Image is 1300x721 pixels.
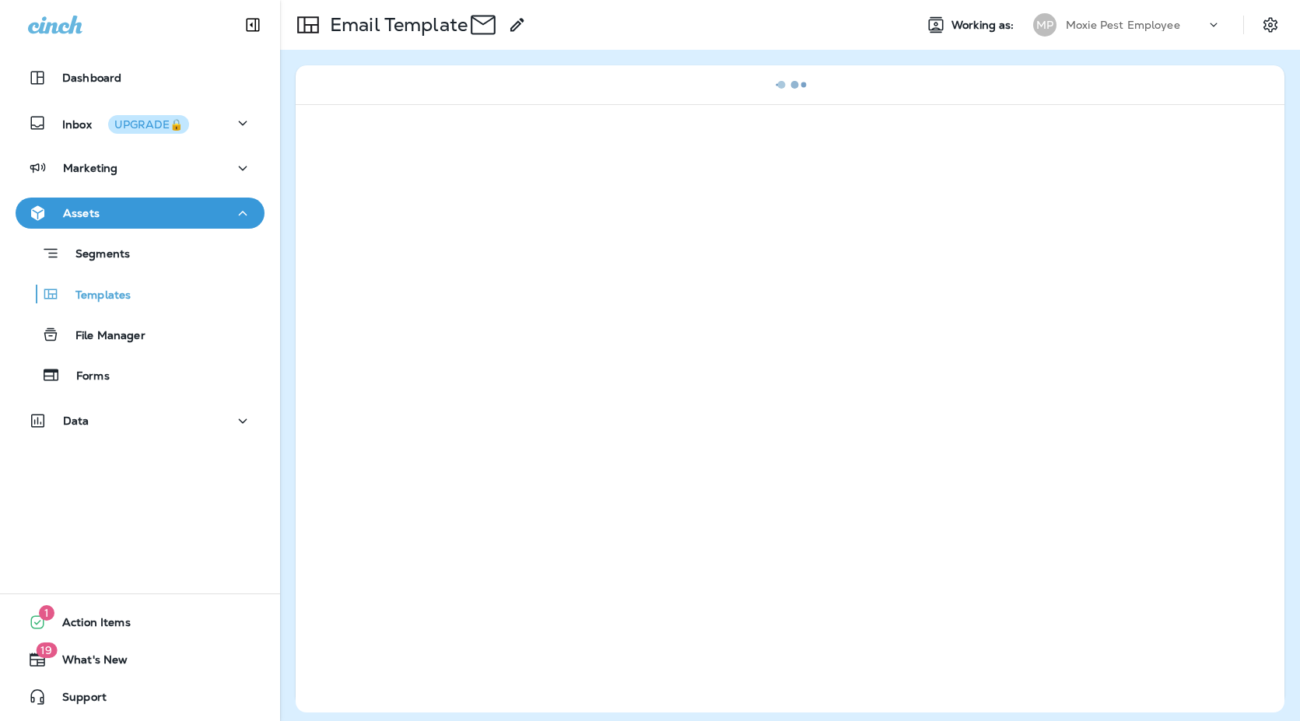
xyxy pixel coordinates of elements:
[63,415,89,427] p: Data
[16,236,265,270] button: Segments
[62,115,189,131] p: Inbox
[16,405,265,436] button: Data
[63,207,100,219] p: Assets
[114,119,183,130] div: UPGRADE🔒
[60,329,145,344] p: File Manager
[1033,13,1056,37] div: MP
[16,644,265,675] button: 19What's New
[324,13,468,37] p: Email Template
[16,107,265,138] button: InboxUPGRADE🔒
[16,318,265,351] button: File Manager
[47,691,107,709] span: Support
[16,607,265,638] button: 1Action Items
[47,616,131,635] span: Action Items
[1066,19,1180,31] p: Moxie Pest Employee
[16,681,265,712] button: Support
[61,369,110,384] p: Forms
[16,198,265,229] button: Assets
[62,72,121,84] p: Dashboard
[16,62,265,93] button: Dashboard
[60,247,130,263] p: Segments
[16,359,265,391] button: Forms
[108,115,189,134] button: UPGRADE🔒
[231,9,275,40] button: Collapse Sidebar
[47,653,128,672] span: What's New
[951,19,1018,32] span: Working as:
[39,605,54,621] span: 1
[36,642,57,658] span: 19
[16,152,265,184] button: Marketing
[16,278,265,310] button: Templates
[1256,11,1284,39] button: Settings
[63,162,117,174] p: Marketing
[60,289,131,303] p: Templates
